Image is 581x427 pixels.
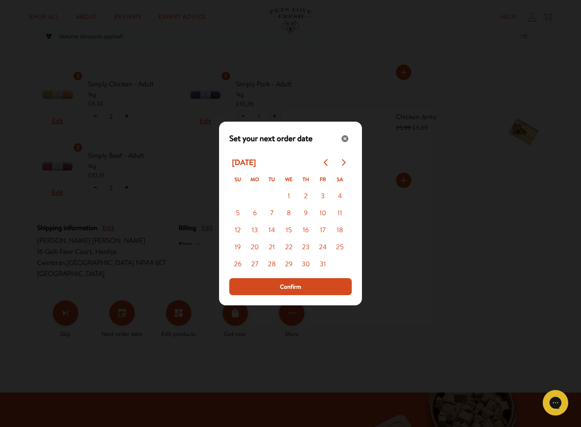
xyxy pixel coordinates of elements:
iframe: Gorgias live chat messenger [538,387,572,418]
button: Go to next month [335,154,352,171]
button: 1 [280,188,297,205]
th: Thursday [297,171,314,188]
button: 28 [263,256,280,273]
button: 5 [229,205,246,222]
th: Monday [246,171,263,188]
button: 13 [246,222,263,239]
span: Confirm [280,282,301,291]
button: 23 [297,239,314,256]
button: 24 [314,239,331,256]
th: Tuesday [263,171,280,188]
button: Close [338,132,352,145]
button: 19 [229,239,246,256]
button: 25 [331,239,348,256]
button: 21 [263,239,280,256]
button: 11 [331,205,348,222]
button: Process subscription date change [229,278,352,295]
button: 4 [331,188,348,205]
button: 8 [280,205,297,222]
button: 22 [280,239,297,256]
th: Wednesday [280,171,297,188]
span: Set your next order date [229,133,313,145]
button: Go to previous month [318,154,335,171]
button: 7 [263,205,280,222]
th: Friday [314,171,331,188]
button: 12 [229,222,246,239]
button: 15 [280,222,297,239]
button: 3 [314,188,331,205]
button: 14 [263,222,280,239]
button: 16 [297,222,314,239]
button: 18 [331,222,348,239]
button: 17 [314,222,331,239]
button: 29 [280,256,297,273]
button: 9 [297,205,314,222]
button: 6 [246,205,263,222]
button: 20 [246,239,263,256]
button: 31 [314,256,331,273]
button: 2 [297,188,314,205]
button: 30 [297,256,314,273]
button: 27 [246,256,263,273]
th: Saturday [331,171,348,188]
th: Sunday [229,171,246,188]
button: 26 [229,256,246,273]
button: 10 [314,205,331,222]
div: [DATE] [229,155,259,170]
